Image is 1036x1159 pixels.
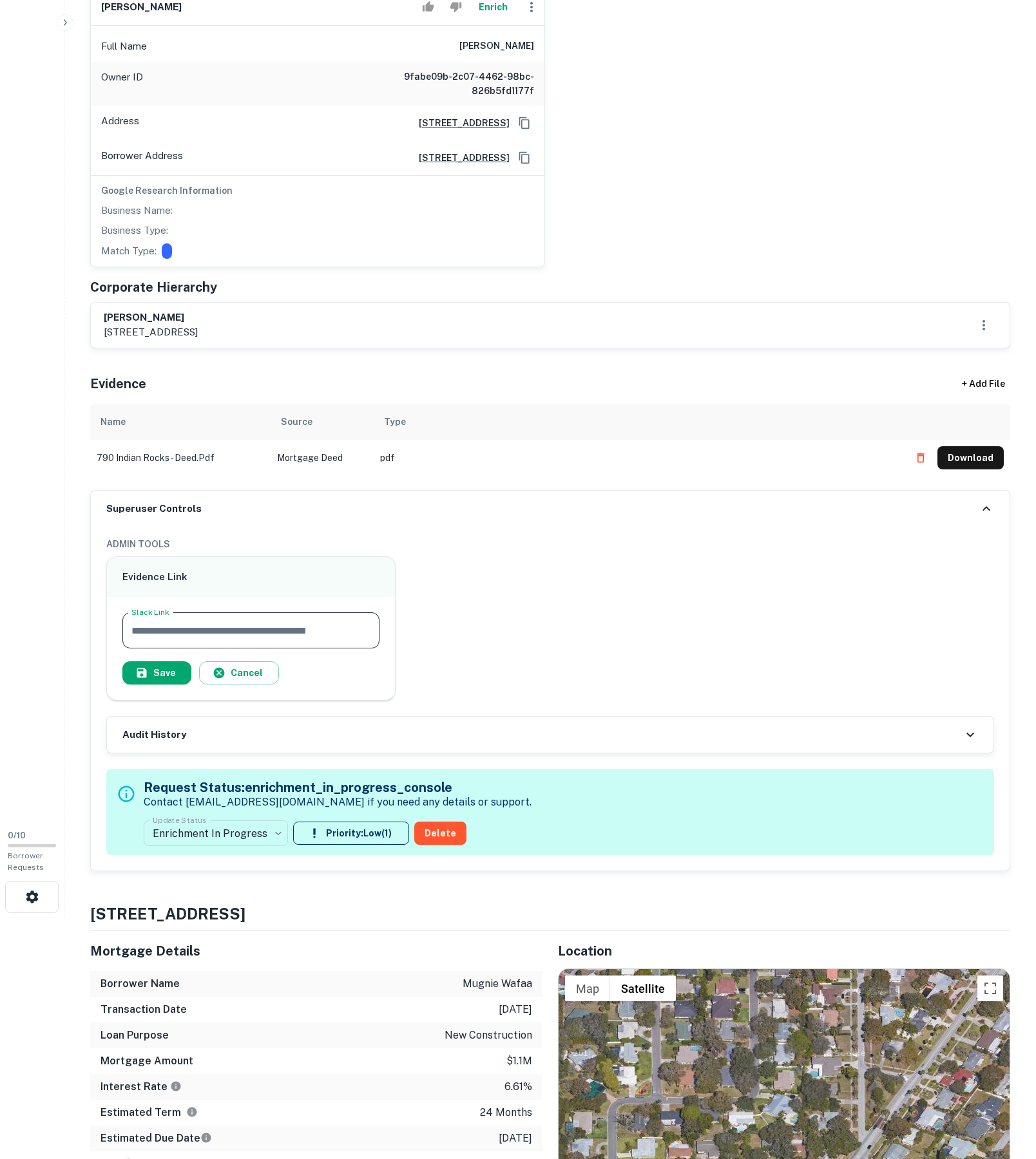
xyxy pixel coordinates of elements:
[101,1002,187,1017] h6: Transaction Date
[504,1079,532,1095] p: 6.61%
[153,815,206,825] label: Update Status
[101,976,180,992] h6: Borrower Name
[144,795,532,810] p: Contact [EMAIL_ADDRESS][DOMAIN_NAME] if you need any details or support.
[909,448,932,468] button: Delete file
[90,941,542,961] h5: Mortgage Details
[101,1028,169,1043] h6: Loan Purpose
[131,607,169,617] label: Slack Link
[101,39,147,54] p: Full Name
[101,184,534,198] h6: Google Research Information
[90,902,1010,925] h4: [STREET_ADDRESS]
[122,570,379,585] h6: Evidence Link
[90,404,271,440] th: Name
[515,148,534,167] button: Copy Address
[101,1131,212,1146] h6: Estimated Due Date
[101,223,168,238] p: Business Type:
[558,941,1010,961] h5: Location
[379,70,534,98] h6: 9fabe09b-2c07-4462-98bc-826b5fd1177f
[170,1080,182,1092] svg: The interest rates displayed on the website are for informational purposes only and may be report...
[374,404,903,440] th: Type
[101,203,173,218] p: Business Name:
[506,1053,532,1069] p: $1.1m
[90,278,217,297] h5: Corporate Hierarchy
[293,822,409,845] button: Priority:Low(1)
[463,976,532,992] p: mugnie wafaa
[271,404,374,440] th: Source
[104,325,198,340] p: [STREET_ADDRESS]
[101,113,139,133] p: Address
[186,1106,198,1118] svg: Term is based on a standard schedule for this type of loan.
[445,1028,532,1043] p: new construction
[106,502,202,516] h6: Superuser Controls
[414,822,466,845] button: Delete
[144,815,288,851] div: Enrichment In Progress
[610,975,676,1001] button: Show satellite imagery
[8,851,44,872] span: Borrower Requests
[271,440,374,476] td: Mortgage Deed
[499,1002,532,1017] p: [DATE]
[101,148,183,167] p: Borrower Address
[104,310,198,325] h6: [PERSON_NAME]
[122,728,186,742] h6: Audit History
[374,440,903,476] td: pdf
[408,151,510,165] a: [STREET_ADDRESS]
[199,661,279,684] button: Cancel
[281,414,312,429] div: Source
[101,414,126,429] div: Name
[101,70,143,98] p: Owner ID
[101,1105,198,1120] h6: Estimated Term
[459,39,534,54] h6: [PERSON_NAME]
[101,1053,193,1069] h6: Mortgage Amount
[408,116,510,130] a: [STREET_ADDRESS]
[122,661,191,684] button: Save
[90,404,1010,490] div: scrollable content
[8,831,26,840] span: 0 / 10
[144,778,532,797] h5: Request Status: enrichment_in_progress_console
[938,373,1028,396] div: + Add File
[977,975,1003,1001] button: Toggle fullscreen view
[200,1132,212,1144] svg: Estimate is based on a standard schedule for this type of loan.
[106,537,994,551] h6: ADMIN TOOLS
[101,243,157,259] p: Match Type:
[101,1079,182,1095] h6: Interest Rate
[90,440,271,476] td: 790 indian rocks - deed.pdf
[90,374,146,393] h5: Evidence
[480,1105,532,1120] p: 24 months
[565,975,610,1001] button: Show street map
[972,1056,1036,1118] iframe: Chat Widget
[499,1131,532,1146] p: [DATE]
[937,446,1004,469] button: Download
[384,414,406,429] div: Type
[515,113,534,133] button: Copy Address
